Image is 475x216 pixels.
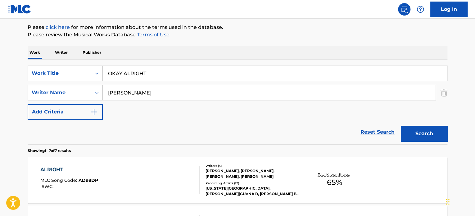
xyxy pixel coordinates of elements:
[53,46,70,59] p: Writer
[441,85,447,100] img: Delete Criterion
[206,168,299,179] div: [PERSON_NAME], [PERSON_NAME], [PERSON_NAME], [PERSON_NAME]
[401,126,447,141] button: Search
[79,177,98,183] span: AD98DP
[400,6,408,13] img: search
[327,177,342,188] span: 65 %
[32,70,88,77] div: Work Title
[40,184,55,189] span: ISWC :
[28,104,103,120] button: Add Criteria
[206,163,299,168] div: Writers ( 5 )
[28,46,42,59] p: Work
[28,148,71,154] p: Showing 1 - 7 of 7 results
[444,186,475,216] iframe: Chat Widget
[40,166,98,173] div: ALRIGHT
[32,89,88,96] div: Writer Name
[7,5,31,14] img: MLC Logo
[446,192,450,211] div: Drag
[46,24,70,30] a: click here
[28,157,447,203] a: ALRIGHTMLC Song Code:AD98DPISWC:Writers (5)[PERSON_NAME], [PERSON_NAME], [PERSON_NAME], [PERSON_N...
[357,125,398,139] a: Reset Search
[90,108,98,116] img: 9d2ae6d4665cec9f34b9.svg
[28,24,447,31] p: Please for more information about the terms used in the database.
[28,31,447,39] p: Please review the Musical Works Database
[40,177,79,183] span: MLC Song Code :
[430,2,468,17] a: Log In
[206,186,299,197] div: [US_STATE][GEOGRAPHIC_DATA], [PERSON_NAME]|GUVNA B, [PERSON_NAME] B & [PERSON_NAME], GUVNA B,[PER...
[414,3,427,16] div: Help
[398,3,410,16] a: Public Search
[318,172,351,177] p: Total Known Shares:
[136,32,170,38] a: Terms of Use
[206,181,299,186] div: Recording Artists ( 12 )
[28,66,447,145] form: Search Form
[81,46,103,59] p: Publisher
[417,6,424,13] img: help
